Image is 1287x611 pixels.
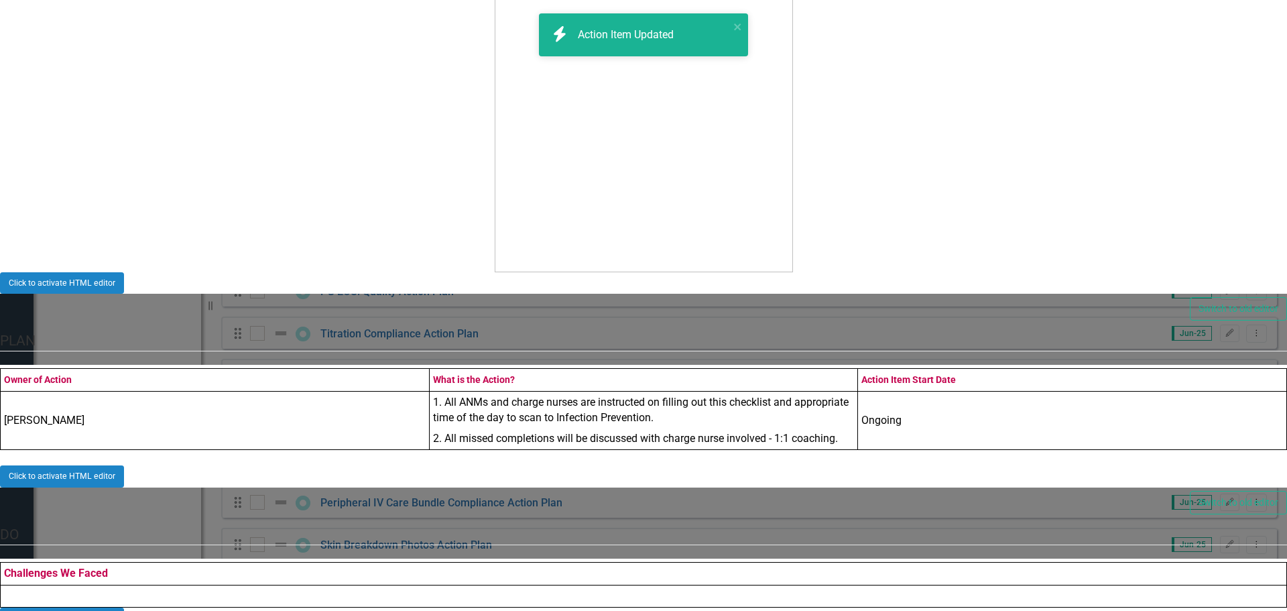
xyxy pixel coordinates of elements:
td: [PERSON_NAME] [1,391,430,450]
span: Challenges We Faced [4,567,108,579]
p: 1. All ANMs and charge nurses are instructed on filling out this checklist and appropriate time o... [433,395,855,429]
button: Switch to old editor [1190,491,1287,514]
span: Owner of Action [4,374,72,385]
div: Action Item Updated [578,27,677,43]
button: Switch to old editor [1190,297,1287,321]
p: 2. All missed completions will be discussed with charge nurse involved - 1:1 coaching. [433,429,855,447]
button: close [733,19,743,34]
strong: What is the Action? [433,374,515,385]
strong: Action Item Start Date [861,374,956,385]
td: Ongoing [858,391,1287,450]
